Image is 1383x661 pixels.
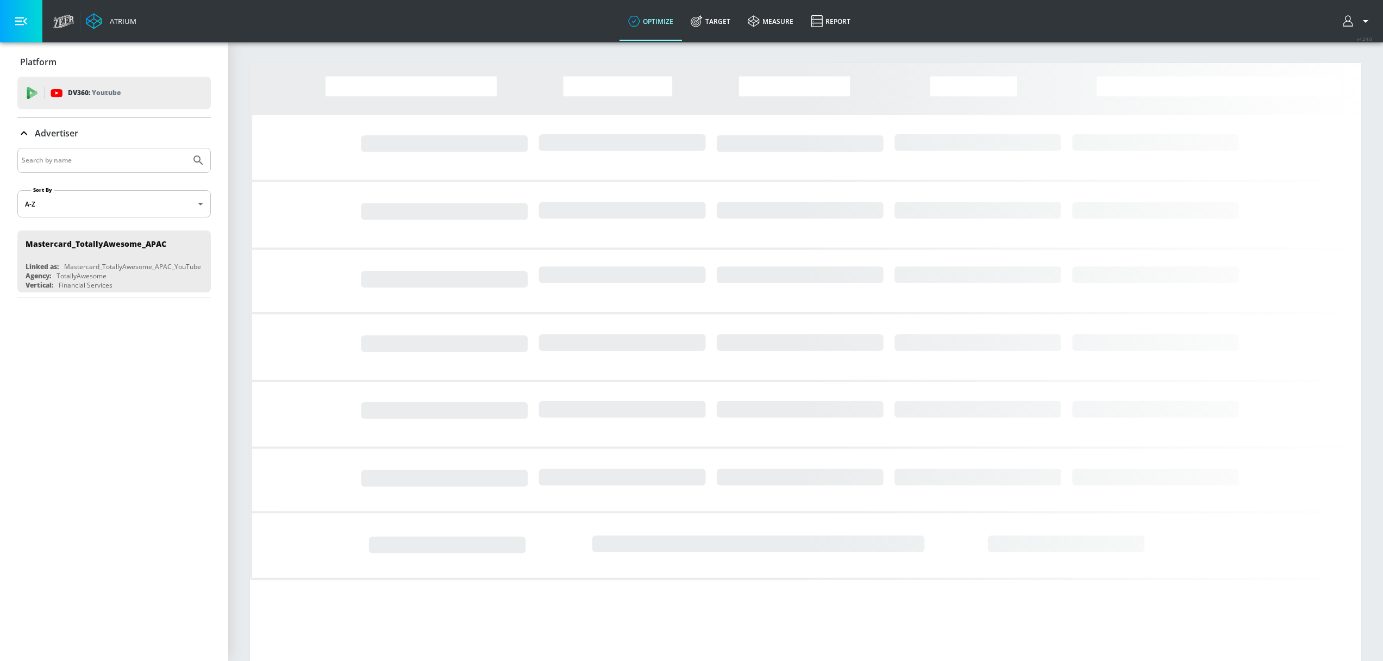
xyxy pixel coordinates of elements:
div: Vertical: [26,280,53,290]
div: Advertiser [17,148,211,297]
p: Advertiser [35,127,78,139]
div: A-Z [17,190,211,217]
div: Atrium [105,16,136,26]
label: Sort By [31,186,54,194]
div: Financial Services [59,280,112,290]
p: DV360: [68,87,121,99]
a: Report [802,2,859,41]
p: Platform [20,56,57,68]
div: Mastercard_TotallyAwesome_APACLinked as:Mastercard_TotallyAwesome_APAC_YouTubeAgency:TotallyAweso... [17,230,211,292]
div: Mastercard_TotallyAwesome_APAC_YouTube [64,262,201,271]
div: Agency: [26,271,51,280]
div: Mastercard_TotallyAwesome_APAC [26,239,166,249]
div: Platform [17,47,211,77]
a: Target [682,2,739,41]
p: Youtube [92,87,121,98]
nav: list of Advertiser [17,226,211,297]
a: Atrium [86,13,136,29]
span: v 4.24.0 [1357,36,1372,42]
div: DV360: Youtube [17,77,211,109]
a: measure [739,2,802,41]
div: TotallyAwesome [57,271,107,280]
div: Linked as: [26,262,59,271]
div: Advertiser [17,118,211,148]
a: optimize [619,2,682,41]
input: Search by name [22,153,186,167]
